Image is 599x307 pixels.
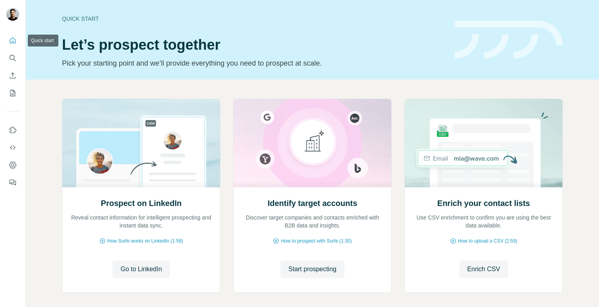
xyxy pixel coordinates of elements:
h2: Prospect on LinkedIn [101,198,182,209]
h1: Let’s prospect together [62,37,445,53]
button: Search [6,51,19,65]
button: Enrich CSV [459,260,508,278]
p: Discover target companies and contacts enriched with B2B data and insights. [242,214,383,229]
span: Enrich CSV [467,264,500,274]
p: Pick your starting point and we’ll provide everything you need to prospect at scale. [62,58,445,69]
span: How to prospect with Surfe (1:30) [281,237,352,245]
button: Use Surfe API [6,140,19,155]
p: Reveal contact information for intelligent prospecting and instant data sync. [70,214,212,229]
button: Use Surfe on LinkedIn [6,123,19,137]
img: Enrich your contact lists [404,99,563,187]
img: Identify target accounts [233,99,392,187]
button: My lists [6,86,19,100]
span: How to upload a CSV (2:59) [458,237,517,245]
h2: Identify target accounts [268,198,357,209]
img: Prospect on LinkedIn [62,99,220,187]
img: Avatar [6,8,19,21]
button: Start prospecting [280,260,344,278]
button: Go to LinkedIn [112,260,170,278]
button: Enrich CSV [6,68,19,83]
span: Go to LinkedIn [120,264,162,274]
button: Feedback [6,175,19,190]
span: Start prospecting [288,264,336,274]
div: Quick start [62,15,445,23]
p: Use CSV enrichment to confirm you are using the best data available. [413,214,555,229]
span: How Surfe works on LinkedIn (1:58) [107,237,183,245]
button: Quick start [6,33,19,48]
img: banner [454,21,563,59]
h2: Enrich your contact lists [437,198,530,209]
button: Dashboard [6,158,19,172]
